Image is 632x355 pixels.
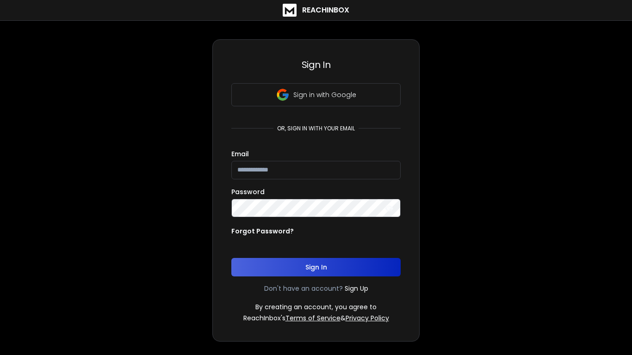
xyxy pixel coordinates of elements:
p: Forgot Password? [231,226,294,236]
p: or, sign in with your email [273,125,359,132]
p: ReachInbox's & [243,313,389,323]
p: By creating an account, you agree to [255,302,377,312]
button: Sign In [231,258,401,276]
a: Privacy Policy [346,313,389,323]
h1: ReachInbox [302,5,349,16]
h3: Sign In [231,58,401,71]
label: Email [231,151,249,157]
button: Sign in with Google [231,83,401,106]
p: Sign in with Google [293,90,356,99]
img: logo [283,4,297,17]
label: Password [231,189,265,195]
a: Sign Up [345,284,368,293]
a: Terms of Service [285,313,341,323]
p: Don't have an account? [264,284,343,293]
a: ReachInbox [283,4,349,17]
